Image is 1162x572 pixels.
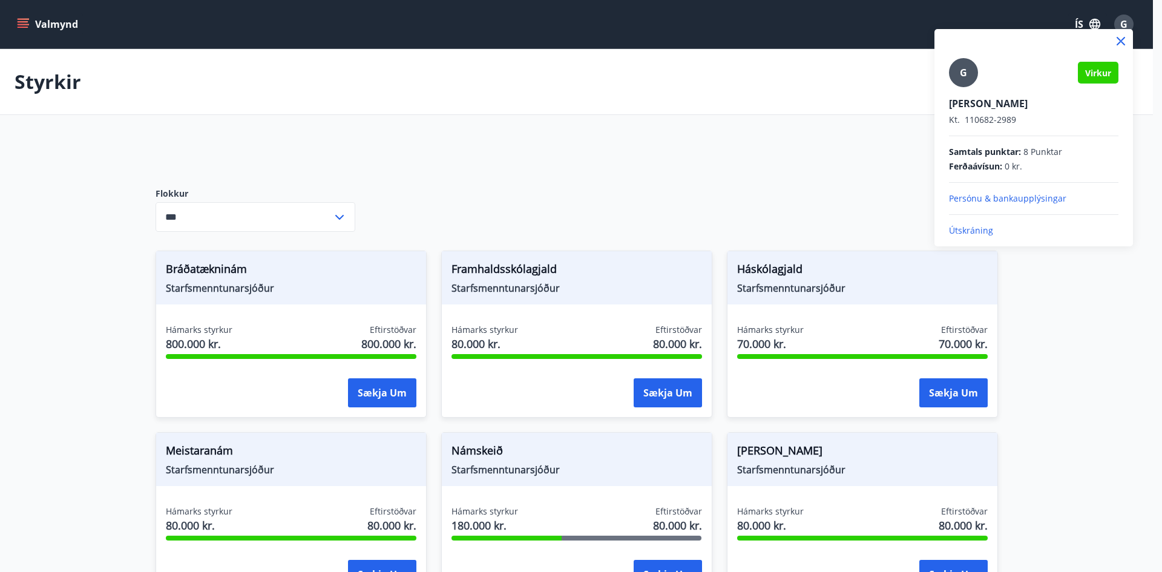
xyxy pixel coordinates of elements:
span: Samtals punktar : [949,146,1021,158]
p: Persónu & bankaupplýsingar [949,192,1118,205]
p: 110682-2989 [949,114,1118,126]
p: [PERSON_NAME] [949,97,1118,110]
span: Virkur [1085,67,1111,79]
p: Útskráning [949,225,1118,237]
span: G [960,66,967,79]
span: 0 kr. [1005,160,1022,173]
span: Kt. [949,114,960,125]
span: 8 Punktar [1023,146,1062,158]
span: Ferðaávísun : [949,160,1002,173]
